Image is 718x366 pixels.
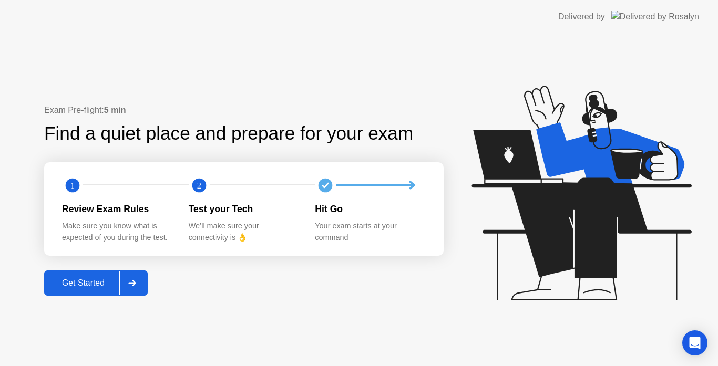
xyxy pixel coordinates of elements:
[189,221,299,243] div: We’ll make sure your connectivity is 👌
[558,11,605,23] div: Delivered by
[315,221,425,243] div: Your exam starts at your command
[315,202,425,216] div: Hit Go
[62,202,172,216] div: Review Exam Rules
[197,180,201,190] text: 2
[62,221,172,243] div: Make sure you know what is expected of you during the test.
[682,330,707,355] div: Open Intercom Messenger
[44,270,148,296] button: Get Started
[70,180,75,190] text: 1
[47,278,119,288] div: Get Started
[44,104,444,117] div: Exam Pre-flight:
[611,11,699,23] img: Delivered by Rosalyn
[189,202,299,216] div: Test your Tech
[104,106,126,114] b: 5 min
[44,120,415,148] div: Find a quiet place and prepare for your exam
